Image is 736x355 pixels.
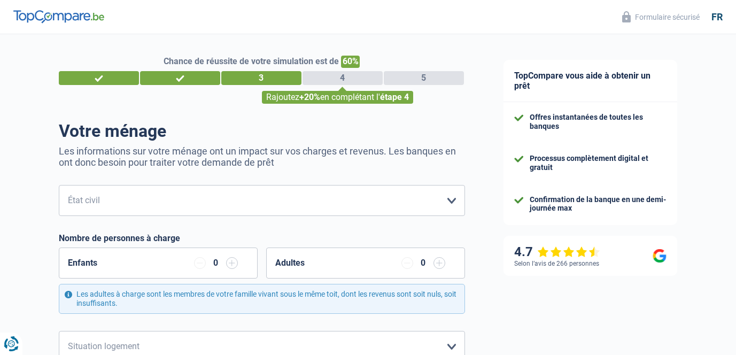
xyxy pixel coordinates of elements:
[616,8,706,26] button: Formulaire sécurisé
[503,60,677,102] div: TopCompare vous aide à obtenir un prêt
[68,259,97,267] label: Enfants
[140,71,220,85] div: 2
[13,10,104,23] img: TopCompare Logo
[711,11,723,23] div: fr
[275,259,305,267] label: Adultes
[59,71,139,85] div: 1
[419,259,428,267] div: 0
[380,92,409,102] span: étape 4
[164,56,339,66] span: Chance de réussite de votre simulation est de
[384,71,464,85] div: 5
[530,113,667,131] div: Offres instantanées de toutes les banques
[59,145,465,168] p: Les informations sur votre ménage ont un impact sur vos charges et revenus. Les banques en ont do...
[299,92,320,102] span: +20%
[59,121,465,141] h1: Votre ménage
[211,259,221,267] div: 0
[59,284,465,314] div: Les adultes à charge sont les membres de votre famille vivant sous le même toit, dont les revenus...
[341,56,360,68] span: 60%
[530,195,667,213] div: Confirmation de la banque en une demi-journée max
[514,244,600,260] div: 4.7
[262,91,413,104] div: Rajoutez en complétant l'
[59,233,180,243] label: Nombre de personnes à charge
[514,260,599,267] div: Selon l’avis de 266 personnes
[221,71,301,85] div: 3
[303,71,383,85] div: 4
[530,154,667,172] div: Processus complètement digital et gratuit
